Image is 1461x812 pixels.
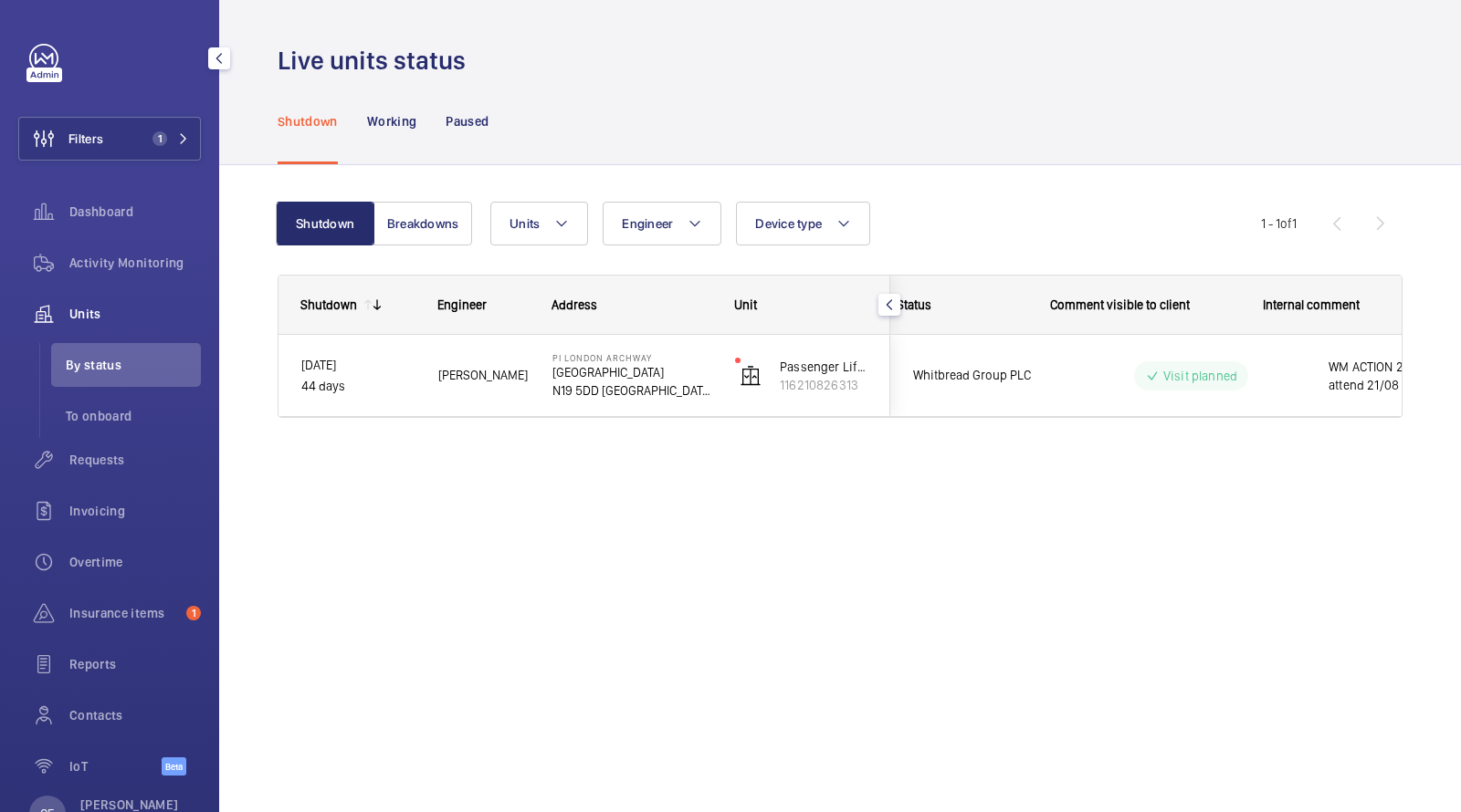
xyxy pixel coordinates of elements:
[300,297,357,312] div: Shutdown
[69,305,201,323] span: Units
[69,502,201,520] span: Invoicing
[1261,217,1297,230] span: 1 - 1 1
[913,365,1054,386] span: Whitbread Group PLC
[603,202,721,245] button: Engineer
[438,365,529,386] span: [PERSON_NAME]
[278,44,477,78] h1: Live units status
[373,202,472,245] button: Breakdowns
[66,407,201,425] span: To onboard
[552,297,597,312] span: Address
[740,365,762,387] img: elevator.svg
[1263,297,1360,312] span: Internal comment
[1163,367,1237,385] p: Visit planned
[780,358,867,376] p: Passenger Lift Right Hand
[301,376,415,397] p: 44 days
[367,112,416,130] p: Working
[18,117,201,161] button: Filters1
[276,202,374,245] button: Shutdown
[69,451,201,469] span: Requests
[301,355,415,376] p: [DATE]
[1280,216,1292,231] span: of
[780,376,867,394] p: 116210826313
[510,216,540,231] span: Units
[162,757,186,776] span: Beta
[69,553,201,571] span: Overtime
[437,297,487,312] span: Engineer
[490,202,588,245] button: Units
[66,356,201,374] span: By status
[69,203,201,221] span: Dashboard
[446,112,489,130] p: Paused
[755,216,822,231] span: Device type
[69,655,201,673] span: Reports
[68,130,103,148] span: Filters
[69,604,179,622] span: Insurance items
[736,202,870,245] button: Device type
[152,131,167,146] span: 1
[69,254,201,272] span: Activity Monitoring
[1050,297,1190,312] span: Comment visible to client
[186,606,201,620] span: 1
[734,297,868,312] div: Unit
[897,297,931,312] span: Status
[69,757,162,776] span: IoT
[622,216,673,231] span: Engineer
[552,363,711,381] p: [GEOGRAPHIC_DATA]
[552,381,711,400] p: N19 5DD [GEOGRAPHIC_DATA]
[69,706,201,724] span: Contacts
[552,352,711,363] p: PI London Archway
[278,112,338,130] p: Shutdown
